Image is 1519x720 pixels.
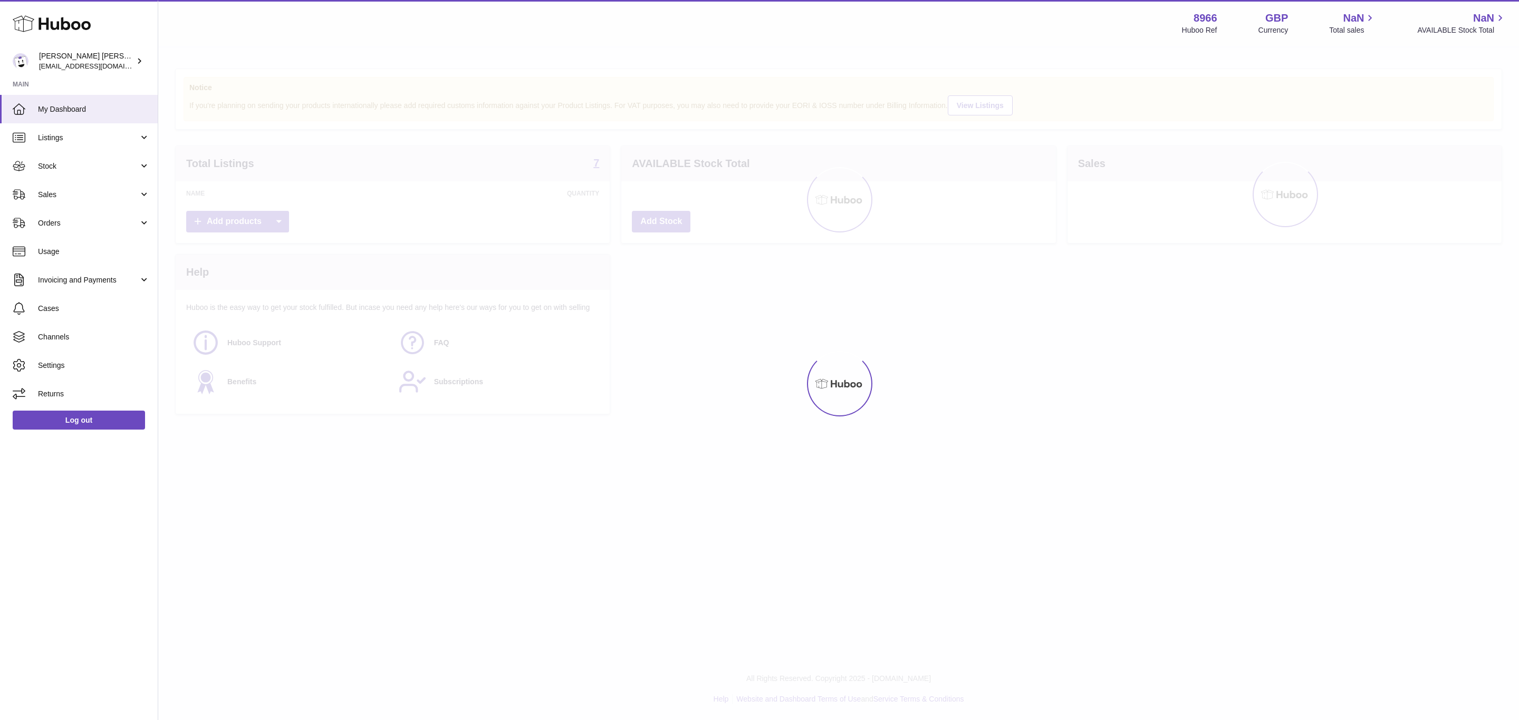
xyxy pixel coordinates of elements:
[38,104,150,114] span: My Dashboard
[13,53,28,69] img: internalAdmin-8966@internal.huboo.com
[38,190,139,200] span: Sales
[38,247,150,257] span: Usage
[38,332,150,342] span: Channels
[38,275,139,285] span: Invoicing and Payments
[1194,11,1217,25] strong: 8966
[39,62,155,70] span: [EMAIL_ADDRESS][DOMAIN_NAME]
[1258,25,1289,35] div: Currency
[13,411,145,430] a: Log out
[38,304,150,314] span: Cases
[1417,11,1506,35] a: NaN AVAILABLE Stock Total
[38,218,139,228] span: Orders
[1417,25,1506,35] span: AVAILABLE Stock Total
[1182,25,1217,35] div: Huboo Ref
[38,133,139,143] span: Listings
[1473,11,1494,25] span: NaN
[1329,11,1376,35] a: NaN Total sales
[38,389,150,399] span: Returns
[1265,11,1288,25] strong: GBP
[38,361,150,371] span: Settings
[38,161,139,171] span: Stock
[1343,11,1364,25] span: NaN
[1329,25,1376,35] span: Total sales
[39,51,134,71] div: [PERSON_NAME] [PERSON_NAME]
